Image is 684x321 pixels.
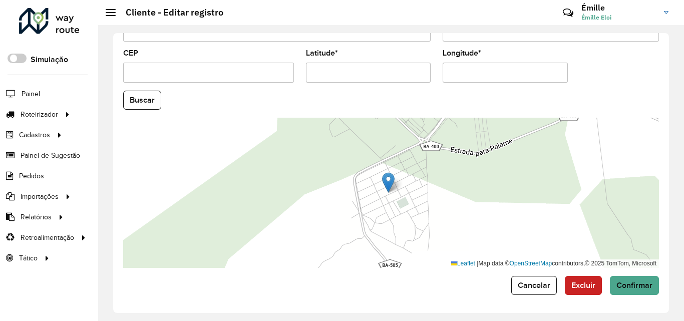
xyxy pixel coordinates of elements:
[21,191,59,202] span: Importações
[21,109,58,120] span: Roteirizador
[19,171,44,181] span: Pedidos
[306,47,338,59] label: Latitude
[22,89,40,99] span: Painel
[477,260,478,267] span: |
[21,232,74,243] span: Retroalimentação
[510,260,552,267] a: OpenStreetMap
[19,130,50,140] span: Cadastros
[21,150,80,161] span: Painel de Sugestão
[19,253,38,263] span: Tático
[557,2,579,24] a: Contato Rápido
[451,260,475,267] a: Leaflet
[123,91,161,110] button: Buscar
[565,276,602,295] button: Excluir
[449,259,659,268] div: Map data © contributors,© 2025 TomTom, Microsoft
[581,13,656,22] span: Émille Eloi
[123,47,138,59] label: CEP
[511,276,557,295] button: Cancelar
[443,47,481,59] label: Longitude
[610,276,659,295] button: Confirmar
[581,3,656,13] h3: Émille
[616,281,652,289] span: Confirmar
[31,54,68,66] label: Simulação
[116,7,223,18] h2: Cliente - Editar registro
[518,281,550,289] span: Cancelar
[571,281,595,289] span: Excluir
[382,172,395,193] img: Marker
[21,212,52,222] span: Relatórios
